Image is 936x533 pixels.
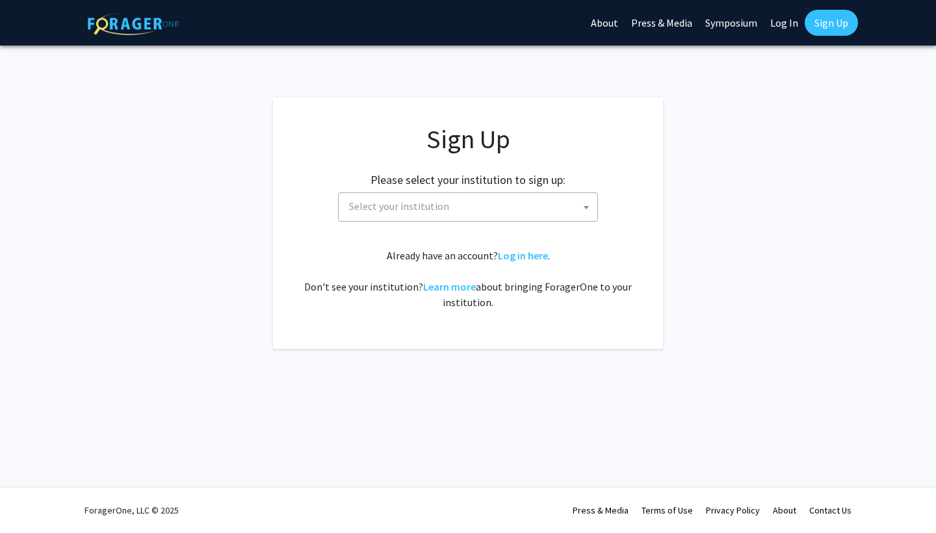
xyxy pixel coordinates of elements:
[338,192,598,222] span: Select your institution
[773,504,796,516] a: About
[423,280,476,293] a: Learn more about bringing ForagerOne to your institution
[573,504,629,516] a: Press & Media
[498,249,548,262] a: Log in here
[349,200,449,213] span: Select your institution
[84,487,179,533] div: ForagerOne, LLC © 2025
[370,173,565,187] h2: Please select your institution to sign up:
[299,123,637,155] h1: Sign Up
[642,504,693,516] a: Terms of Use
[299,248,637,310] div: Already have an account? . Don't see your institution? about bringing ForagerOne to your institut...
[706,504,760,516] a: Privacy Policy
[344,193,597,220] span: Select your institution
[809,504,851,516] a: Contact Us
[805,10,858,36] a: Sign Up
[88,12,179,35] img: ForagerOne Logo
